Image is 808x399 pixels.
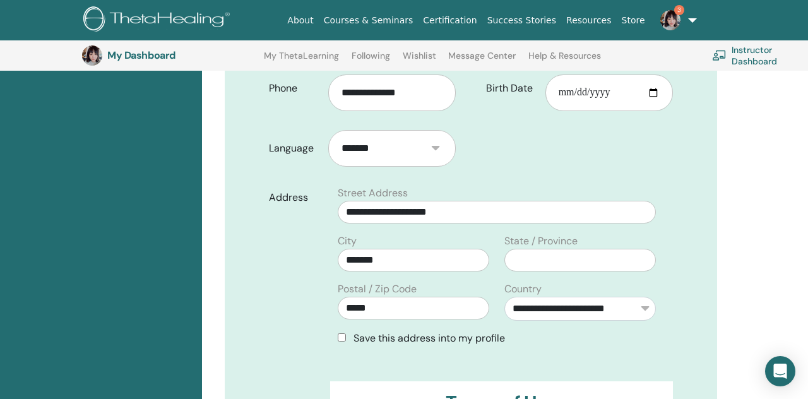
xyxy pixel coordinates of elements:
[259,136,328,160] label: Language
[338,186,408,201] label: Street Address
[403,51,436,71] a: Wishlist
[674,5,684,15] span: 3
[264,51,339,71] a: My ThetaLearning
[528,51,601,71] a: Help & Resources
[82,45,102,66] img: default.jpg
[352,51,390,71] a: Following
[617,9,650,32] a: Store
[448,51,516,71] a: Message Center
[353,331,505,345] span: Save this address into my profile
[319,9,419,32] a: Courses & Seminars
[338,234,357,249] label: City
[338,282,417,297] label: Postal / Zip Code
[504,282,542,297] label: Country
[107,49,234,61] h3: My Dashboard
[712,50,727,61] img: chalkboard-teacher.svg
[660,10,680,30] img: default.jpg
[83,6,234,35] img: logo.png
[282,9,318,32] a: About
[259,186,330,210] label: Address
[504,234,578,249] label: State / Province
[418,9,482,32] a: Certification
[482,9,561,32] a: Success Stories
[561,9,617,32] a: Resources
[259,76,328,100] label: Phone
[765,356,795,386] div: Open Intercom Messenger
[477,76,545,100] label: Birth Date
